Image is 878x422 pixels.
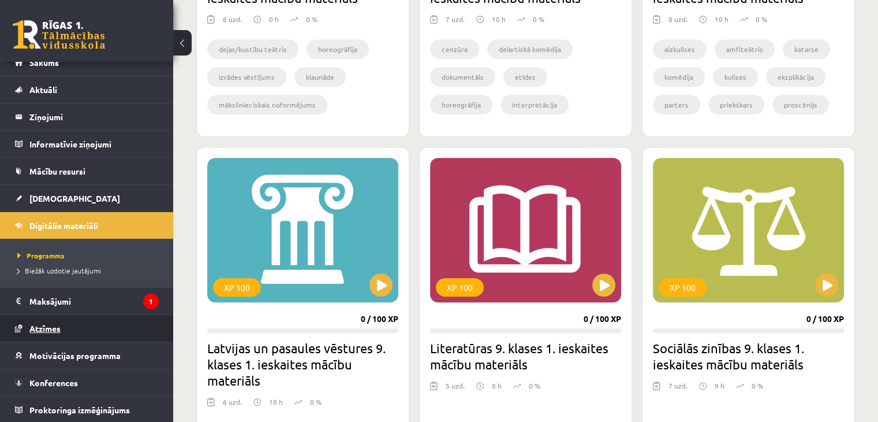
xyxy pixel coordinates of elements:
span: Atzīmes [29,323,61,334]
h2: Sociālās zinības 9. klases 1. ieskaites mācību materiāls [653,340,844,372]
div: 5 uzd. [446,380,465,398]
span: Aktuāli [29,84,57,95]
p: 0 % [310,397,322,407]
li: kulises [713,67,758,87]
div: 8 uzd. [668,14,688,31]
div: 6 uzd. [223,397,242,414]
li: delartiskā komēdija [487,39,573,59]
a: Atzīmes [15,315,159,342]
a: [DEMOGRAPHIC_DATA] [15,185,159,212]
div: XP 100 [436,278,484,297]
a: Rīgas 1. Tālmācības vidusskola [13,20,105,49]
a: Konferences [15,369,159,396]
p: 10 h [492,14,506,24]
span: Konferences [29,377,78,388]
a: Sākums [15,49,159,76]
a: Mācību resursi [15,158,159,184]
span: Sākums [29,57,59,68]
span: Biežāk uzdotie jautājumi [17,266,101,275]
a: Programma [17,250,162,261]
p: 0 % [529,380,540,391]
span: Digitālie materiāli [29,220,98,231]
legend: Ziņojumi [29,103,159,130]
a: Motivācijas programma [15,342,159,369]
li: mākslinieciskais noformējums [207,95,327,114]
li: izrādes vēstījums [207,67,286,87]
div: 7 uzd. [668,380,688,398]
li: interpretācija [500,95,569,114]
div: XP 100 [659,278,707,297]
li: klaunāde [294,67,346,87]
li: dejas/kustību teātris [207,39,298,59]
h2: Latvijas un pasaules vēstures 9. klases 1. ieskaites mācību materiāls [207,340,398,388]
span: [DEMOGRAPHIC_DATA] [29,193,120,203]
li: priekškars [708,95,764,114]
span: Mācību resursi [29,166,85,176]
a: Aktuāli [15,76,159,103]
a: Maksājumi1 [15,288,159,314]
li: komēdija [653,67,705,87]
p: 8 h [492,380,502,391]
p: 0 % [752,380,763,391]
legend: Maksājumi [29,288,159,314]
li: horeogrāfija [430,95,492,114]
div: 7 uzd. [446,14,465,31]
a: Biežāk uzdotie jautājumi [17,265,162,276]
a: Ziņojumi [15,103,159,130]
p: 0 % [756,14,767,24]
span: Programma [17,251,65,260]
legend: Informatīvie ziņojumi [29,131,159,157]
i: 1 [143,294,159,309]
h2: Literatūras 9. klases 1. ieskaites mācību materiāls [430,340,621,372]
li: horeogrāfija [307,39,369,59]
p: 0 % [533,14,544,24]
p: 0 % [306,14,317,24]
div: 6 uzd. [223,14,242,31]
li: etīdes [503,67,547,87]
p: 18 h [269,397,283,407]
div: XP 100 [213,278,261,297]
li: cenzūra [430,39,479,59]
p: 10 h [715,14,728,24]
li: aizkulises [653,39,707,59]
li: dokumentāls [430,67,495,87]
li: proscēnijs [772,95,829,114]
li: eksplikācija [766,67,825,87]
li: amfiteātris [715,39,775,59]
li: parters [653,95,700,114]
a: Informatīvie ziņojumi [15,131,159,157]
span: Motivācijas programma [29,350,121,361]
p: 0 h [269,14,279,24]
p: 9 h [715,380,724,391]
a: Digitālie materiāli [15,212,159,239]
li: katarse [783,39,830,59]
span: Proktoringa izmēģinājums [29,405,130,415]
